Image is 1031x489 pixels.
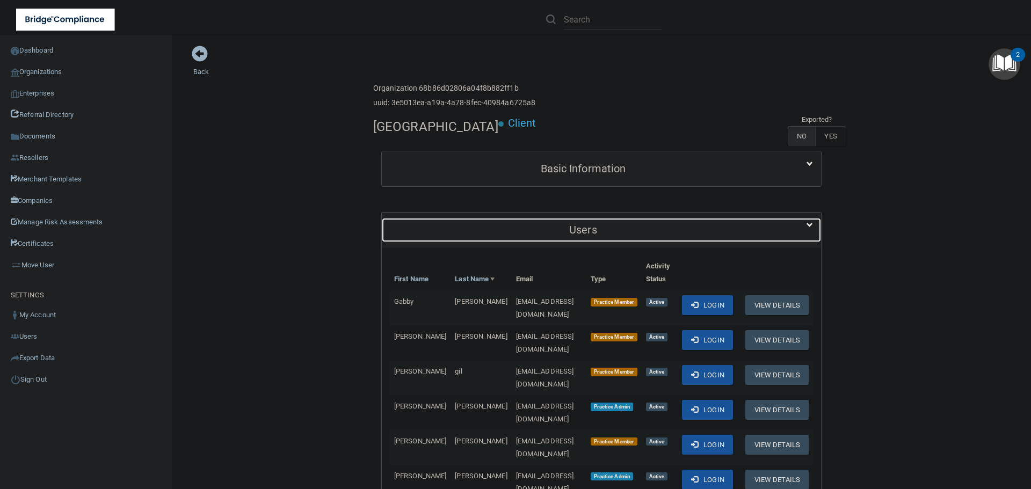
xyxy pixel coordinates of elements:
[745,365,809,385] button: View Details
[682,295,733,315] button: Login
[394,437,446,445] span: [PERSON_NAME]
[455,437,507,445] span: [PERSON_NAME]
[591,472,633,481] span: Practice Admin
[193,55,209,76] a: Back
[646,472,667,481] span: Active
[591,403,633,411] span: Practice Admin
[11,133,19,141] img: icon-documents.8dae5593.png
[11,332,19,341] img: icon-users.e205127d.png
[745,330,809,350] button: View Details
[745,435,809,455] button: View Details
[11,47,19,55] img: ic_dashboard_dark.d01f4a41.png
[745,400,809,420] button: View Details
[508,113,536,133] p: Client
[591,298,637,306] span: Practice Member
[390,163,776,174] h5: Basic Information
[591,333,637,341] span: Practice Member
[564,10,662,30] input: Search
[815,126,845,146] label: YES
[394,273,429,286] a: First Name
[682,400,733,420] button: Login
[11,311,19,319] img: ic_user_dark.df1a06c3.png
[390,218,813,242] a: Users
[394,472,446,480] span: [PERSON_NAME]
[682,330,733,350] button: Login
[394,332,446,340] span: [PERSON_NAME]
[455,472,507,480] span: [PERSON_NAME]
[455,367,462,375] span: gil
[11,68,19,77] img: organization-icon.f8decf85.png
[394,297,414,305] span: Gabby
[682,435,733,455] button: Login
[11,375,20,384] img: ic_power_dark.7ecde6b1.png
[591,437,637,446] span: Practice Member
[745,295,809,315] button: View Details
[546,14,556,24] img: ic-search.3b580494.png
[11,90,19,98] img: enterprise.0d942306.png
[682,365,733,385] button: Login
[390,157,813,181] a: Basic Information
[373,120,498,134] h4: [GEOGRAPHIC_DATA]
[788,126,815,146] label: NO
[591,368,637,376] span: Practice Member
[646,403,667,411] span: Active
[455,332,507,340] span: [PERSON_NAME]
[455,402,507,410] span: [PERSON_NAME]
[516,297,574,318] span: [EMAIL_ADDRESS][DOMAIN_NAME]
[11,354,19,362] img: icon-export.b9366987.png
[11,260,21,271] img: briefcase.64adab9b.png
[373,84,535,92] h6: Organization 68b86d02806a04f8b882ff1b
[646,437,667,446] span: Active
[646,333,667,341] span: Active
[788,113,846,126] td: Exported?
[455,273,495,286] a: Last Name
[11,154,19,162] img: ic_reseller.de258add.png
[586,256,642,290] th: Type
[11,289,44,302] label: SETTINGS
[394,402,446,410] span: [PERSON_NAME]
[455,297,507,305] span: [PERSON_NAME]
[516,332,574,353] span: [EMAIL_ADDRESS][DOMAIN_NAME]
[642,256,678,290] th: Activity Status
[390,224,776,236] h5: Users
[373,99,535,107] h6: uuid: 3e5013ea-a19a-4a78-8fec-40984a6725a8
[516,402,574,423] span: [EMAIL_ADDRESS][DOMAIN_NAME]
[512,256,586,290] th: Email
[646,298,667,306] span: Active
[989,48,1020,80] button: Open Resource Center, 2 new notifications
[16,9,115,31] img: bridge_compliance_login_screen.278c3ca4.svg
[516,437,574,458] span: [EMAIL_ADDRESS][DOMAIN_NAME]
[1016,55,1020,69] div: 2
[394,367,446,375] span: [PERSON_NAME]
[516,367,574,388] span: [EMAIL_ADDRESS][DOMAIN_NAME]
[646,368,667,376] span: Active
